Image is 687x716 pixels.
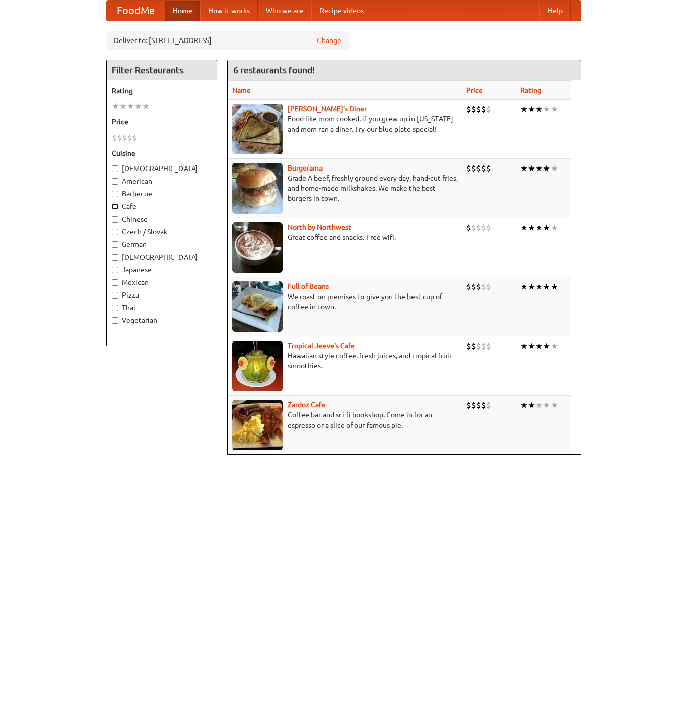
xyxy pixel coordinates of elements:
[471,222,476,233] li: $
[543,163,551,174] li: ★
[112,227,212,237] label: Czech / Slovak
[476,222,481,233] li: $
[551,104,558,115] li: ★
[232,410,458,430] p: Coffee bar and sci-fi bookshop. Come in for an espresso or a slice of our famous pie.
[112,229,118,235] input: Czech / Slovak
[232,400,283,450] img: zardoz.jpg
[112,290,212,300] label: Pizza
[471,163,476,174] li: $
[132,132,137,143] li: $
[258,1,311,21] a: Who we are
[528,104,535,115] li: ★
[288,282,329,290] a: Full of Beans
[112,178,118,185] input: American
[112,214,212,224] label: Chinese
[288,223,351,231] a: North by Northwest
[466,86,483,94] a: Price
[112,317,118,324] input: Vegetarian
[112,216,118,223] input: Chinese
[112,148,212,158] h5: Cuisine
[232,291,458,312] p: We roast on premises to give you the best cup of coffee in town.
[112,176,212,186] label: American
[288,105,367,113] a: [PERSON_NAME]'s Diner
[232,281,283,332] img: beans.jpg
[486,163,491,174] li: $
[134,101,142,112] li: ★
[288,401,326,409] a: Zardoz Cafe
[471,400,476,411] li: $
[486,281,491,292] li: $
[106,31,349,50] div: Deliver to: [STREET_ADDRESS]
[543,341,551,352] li: ★
[317,35,341,46] a: Change
[119,101,127,112] li: ★
[520,400,528,411] li: ★
[476,400,481,411] li: $
[476,281,481,292] li: $
[543,281,551,292] li: ★
[288,342,355,350] a: Tropical Jeeve's Cafe
[112,86,212,96] h5: Rating
[112,165,118,172] input: [DEMOGRAPHIC_DATA]
[481,341,486,352] li: $
[535,222,543,233] li: ★
[551,341,558,352] li: ★
[112,252,212,262] label: [DEMOGRAPHIC_DATA]
[520,86,541,94] a: Rating
[466,281,471,292] li: $
[481,104,486,115] li: $
[107,60,217,80] h4: Filter Restaurants
[486,341,491,352] li: $
[112,191,118,197] input: Barbecue
[520,222,528,233] li: ★
[466,104,471,115] li: $
[535,341,543,352] li: ★
[200,1,258,21] a: How it works
[528,281,535,292] li: ★
[288,164,323,172] a: Burgerama
[112,189,212,199] label: Barbecue
[127,101,134,112] li: ★
[107,1,165,21] a: FoodMe
[112,292,118,299] input: Pizza
[551,163,558,174] li: ★
[112,265,212,275] label: Japanese
[535,163,543,174] li: ★
[112,267,118,273] input: Japanese
[142,101,150,112] li: ★
[112,203,118,210] input: Cafe
[232,222,283,273] img: north.jpg
[112,305,118,311] input: Thai
[551,281,558,292] li: ★
[471,104,476,115] li: $
[481,222,486,233] li: $
[112,132,117,143] li: $
[165,1,200,21] a: Home
[520,281,528,292] li: ★
[112,279,118,286] input: Mexican
[232,104,283,154] img: sallys.jpg
[117,132,122,143] li: $
[520,104,528,115] li: ★
[486,400,491,411] li: $
[232,351,458,371] p: Hawaiian style coffee, fresh juices, and tropical fruit smoothies.
[551,222,558,233] li: ★
[122,132,127,143] li: $
[528,163,535,174] li: ★
[535,104,543,115] li: ★
[311,1,372,21] a: Recipe videos
[233,65,315,75] ng-pluralize: 6 restaurants found!
[232,114,458,134] p: Food like mom cooked, if you grew up in [US_STATE] and mom ran a diner. Try our blue plate special!
[232,341,283,391] img: jeeves.jpg
[112,277,212,287] label: Mexican
[528,341,535,352] li: ★
[112,241,118,248] input: German
[112,101,119,112] li: ★
[543,222,551,233] li: ★
[112,303,212,313] label: Thai
[112,239,212,249] label: German
[466,222,471,233] li: $
[481,163,486,174] li: $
